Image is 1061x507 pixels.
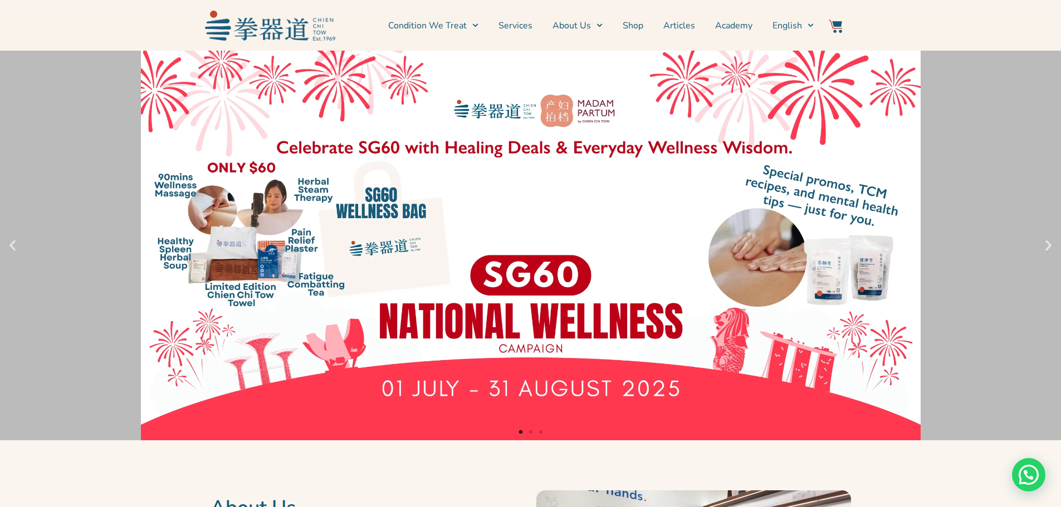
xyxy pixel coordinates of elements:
[341,12,814,40] nav: Menu
[552,12,603,40] a: About Us
[6,239,19,253] div: Previous slide
[663,12,695,40] a: Articles
[519,430,522,434] span: Go to slide 1
[498,12,532,40] a: Services
[715,12,752,40] a: Academy
[539,430,542,434] span: Go to slide 3
[829,19,842,33] img: Website Icon-03
[772,12,814,40] a: English
[529,430,532,434] span: Go to slide 2
[623,12,643,40] a: Shop
[1042,239,1055,253] div: Next slide
[772,19,802,32] span: English
[388,12,478,40] a: Condition We Treat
